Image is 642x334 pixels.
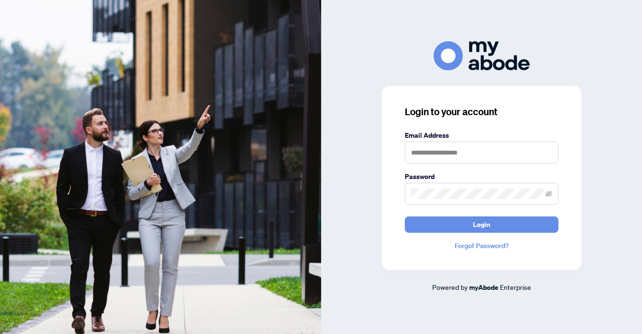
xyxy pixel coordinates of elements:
label: Password [405,171,558,182]
span: eye-invisible [545,191,552,197]
a: Forgot Password? [405,240,558,251]
a: myAbode [469,282,498,293]
span: Powered by [432,283,468,291]
span: Login [473,217,490,232]
label: Email Address [405,130,558,141]
button: Login [405,216,558,233]
span: Enterprise [500,283,531,291]
img: ma-logo [434,41,530,71]
h3: Login to your account [405,105,558,119]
